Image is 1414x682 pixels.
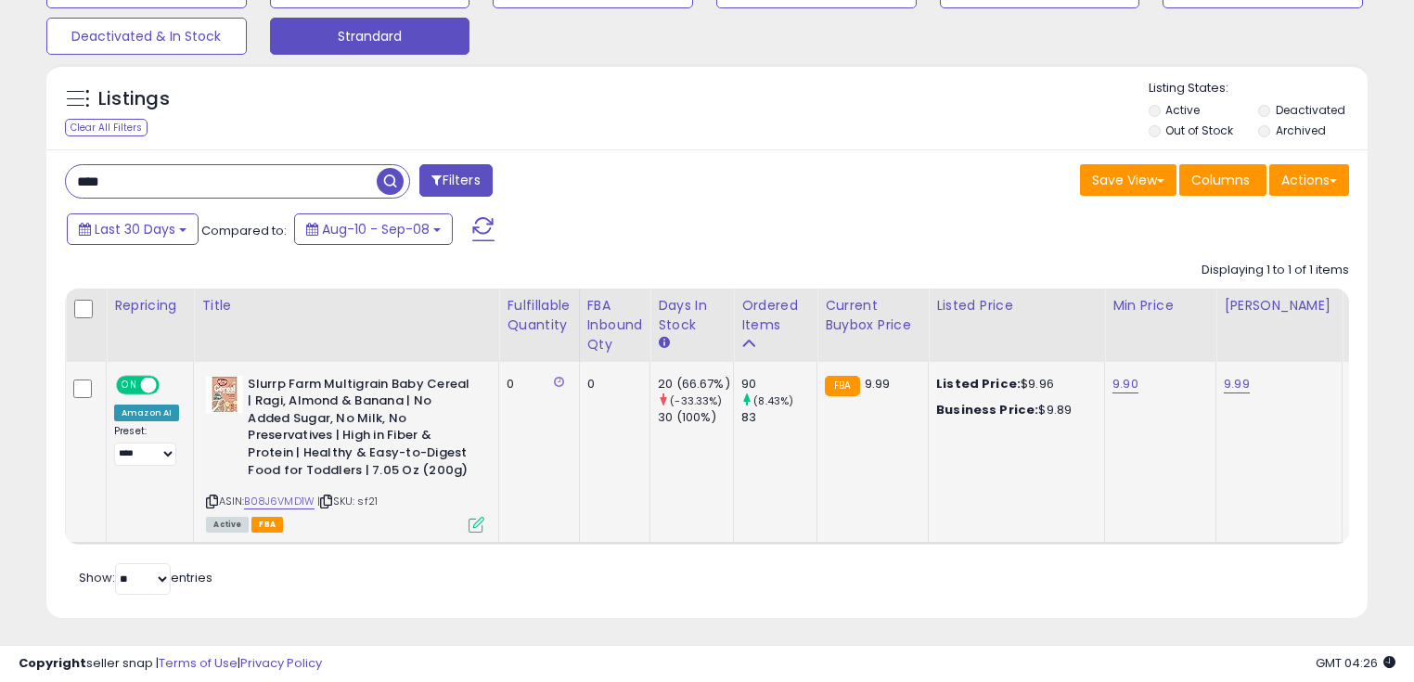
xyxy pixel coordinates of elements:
a: B08J6VMD1W [244,494,315,509]
label: Active [1165,102,1200,118]
div: 0 [587,376,636,392]
a: Terms of Use [159,654,238,672]
small: Days In Stock. [658,335,669,352]
div: seller snap | | [19,655,322,673]
div: 90 [741,376,816,392]
button: Last 30 Days [67,213,199,245]
div: Min Price [1112,296,1208,315]
span: ON [118,377,141,392]
span: Compared to: [201,222,287,239]
div: 0 [507,376,564,392]
h5: Listings [98,86,170,112]
b: Business Price: [936,401,1038,418]
div: 30 (100%) [658,409,733,426]
div: Listed Price [936,296,1097,315]
a: 9.99 [1224,375,1250,393]
p: Listing States: [1149,80,1369,97]
img: 41OMWrJjQLL._SL40_.jpg [206,376,243,413]
div: $9.89 [936,402,1090,418]
div: 83 [741,409,816,426]
span: 2025-10-9 04:26 GMT [1316,654,1395,672]
span: Columns [1191,171,1250,189]
div: Preset: [114,425,179,467]
div: Ordered Items [741,296,809,335]
div: Repricing [114,296,186,315]
button: Actions [1269,164,1349,196]
div: Amazon AI [114,405,179,421]
span: All listings currently available for purchase on Amazon [206,517,249,533]
small: (8.43%) [753,393,793,408]
span: Last 30 Days [95,220,175,238]
button: Columns [1179,164,1266,196]
span: Aug-10 - Sep-08 [322,220,430,238]
div: $9.96 [936,376,1090,392]
div: Days In Stock [658,296,726,335]
span: | SKU: sf21 [317,494,378,508]
button: Filters [419,164,492,197]
div: FBA inbound Qty [587,296,643,354]
div: ASIN: [206,376,484,531]
span: Show: entries [79,569,212,586]
div: [PERSON_NAME] [1224,296,1334,315]
button: Strandard [270,18,470,55]
div: Fulfillable Quantity [507,296,571,335]
button: Save View [1080,164,1176,196]
a: Privacy Policy [240,654,322,672]
label: Out of Stock [1165,122,1233,138]
span: 9.99 [865,375,891,392]
small: FBA [825,376,859,396]
small: (-33.33%) [670,393,722,408]
label: Archived [1276,122,1326,138]
b: Listed Price: [936,375,1021,392]
label: Deactivated [1276,102,1345,118]
span: OFF [157,377,186,392]
div: 20 (66.67%) [658,376,733,392]
div: Current Buybox Price [825,296,920,335]
span: FBA [251,517,283,533]
div: Displaying 1 to 1 of 1 items [1202,262,1349,279]
div: Title [201,296,491,315]
button: Aug-10 - Sep-08 [294,213,453,245]
b: Slurrp Farm Multigrain Baby Cereal | Ragi, Almond & Banana | No Added Sugar, No Milk, No Preserva... [248,376,473,483]
div: Clear All Filters [65,119,148,136]
button: Deactivated & In Stock [46,18,247,55]
a: 9.90 [1112,375,1138,393]
strong: Copyright [19,654,86,672]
